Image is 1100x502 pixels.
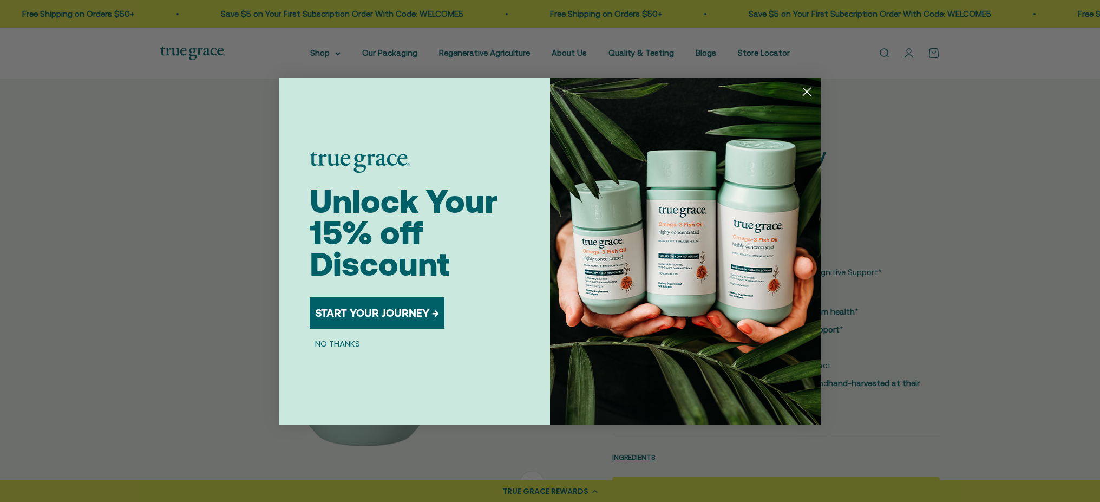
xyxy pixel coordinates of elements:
img: 098727d5-50f8-4f9b-9554-844bb8da1403.jpeg [550,78,821,425]
img: logo placeholder [310,152,410,173]
button: NO THANKS [310,337,365,350]
button: Close dialog [797,82,816,101]
button: START YOUR JOURNEY → [310,297,444,329]
span: Unlock Your 15% off Discount [310,182,497,283]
